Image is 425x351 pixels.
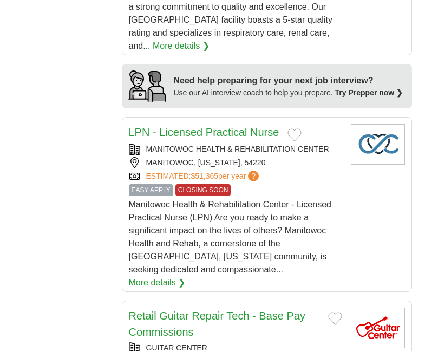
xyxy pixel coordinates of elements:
[175,184,231,196] span: CLOSING SOON
[174,87,403,99] div: Use our AI interview coach to help you prepare.
[351,308,405,348] img: Guitar Center logo
[351,124,405,165] img: Company logo
[287,128,302,141] button: Add to favorite jobs
[129,184,173,196] span: EASY APPLY
[129,126,279,138] a: LPN - Licensed Practical Nurse
[153,40,210,53] a: More details ❯
[191,172,218,180] span: $51,365
[129,144,342,155] div: MANITOWOC HEALTH & REHABILITATION CENTER
[129,200,331,274] span: Manitowoc Health & Rehabilitation Center - Licensed Practical Nurse (LPN) Are you ready to make a...
[129,276,186,289] a: More details ❯
[129,310,305,338] a: Retail Guitar Repair Tech - Base Pay Commissions
[146,171,261,182] a: ESTIMATED:$51,365per year?
[328,312,342,325] button: Add to favorite jobs
[129,157,342,168] div: MANITOWOC, [US_STATE], 54220
[174,74,403,87] div: Need help preparing for your next job interview?
[335,88,403,97] a: Try Prepper now ❯
[248,171,259,181] span: ?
